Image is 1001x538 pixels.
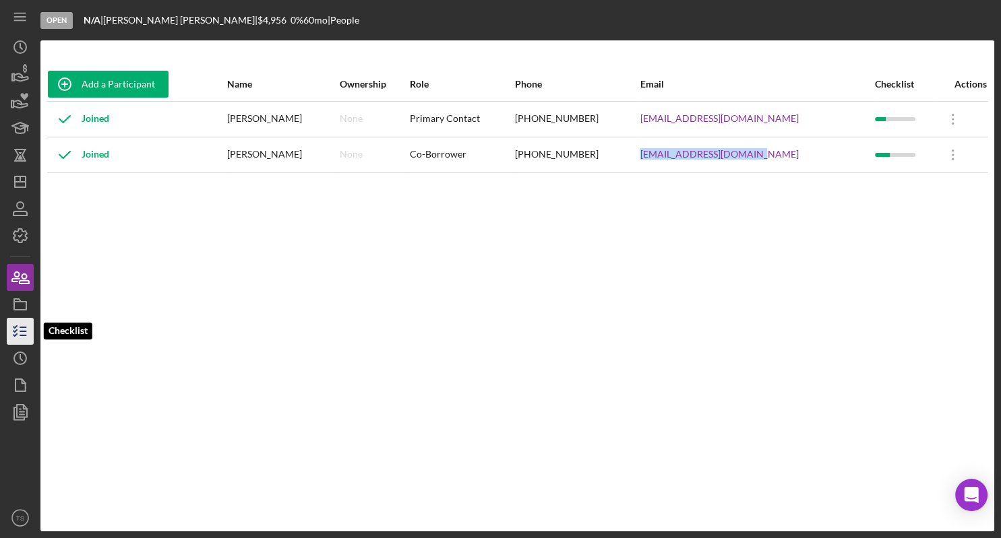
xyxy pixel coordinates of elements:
div: [PERSON_NAME] [227,102,338,136]
div: None [340,113,363,124]
text: TS [16,514,24,522]
div: [PHONE_NUMBER] [515,138,638,172]
a: [EMAIL_ADDRESS][DOMAIN_NAME] [640,113,798,124]
b: N/A [84,14,100,26]
div: Phone [515,79,638,90]
div: Open [40,12,73,29]
div: | [84,15,103,26]
div: Name [227,79,338,90]
div: Checklist [875,79,935,90]
div: None [340,149,363,160]
button: Add a Participant [48,71,169,98]
div: Joined [48,102,109,136]
div: | People [328,15,359,26]
a: [EMAIL_ADDRESS][DOMAIN_NAME] [640,149,798,160]
button: TS [7,504,34,531]
div: Co-Borrower [410,138,514,172]
div: Add a Participant [82,71,155,98]
div: Role [410,79,514,90]
div: Joined [48,138,109,172]
div: 60 mo [303,15,328,26]
div: 0 % [291,15,303,26]
div: Email [640,79,874,90]
div: Primary Contact [410,102,514,136]
div: [PHONE_NUMBER] [515,102,638,136]
span: $4,956 [257,14,286,26]
div: Actions [936,79,987,90]
div: [PERSON_NAME] [227,138,338,172]
div: Open Intercom Messenger [955,479,988,511]
div: [PERSON_NAME] [PERSON_NAME] | [103,15,257,26]
div: Ownership [340,79,408,90]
